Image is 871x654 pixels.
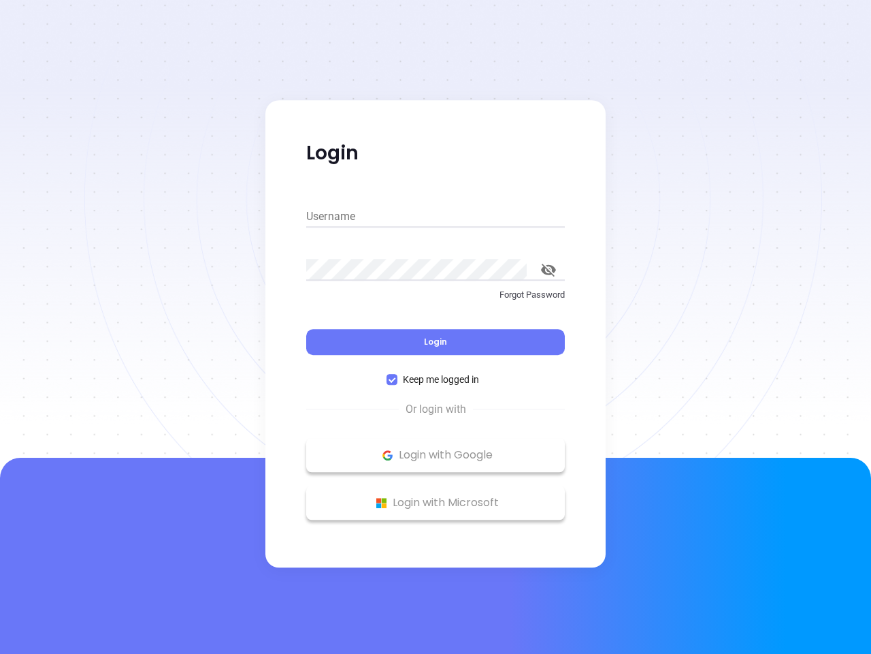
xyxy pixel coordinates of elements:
span: Or login with [399,401,473,418]
img: Google Logo [379,447,396,464]
p: Login with Microsoft [313,493,558,513]
button: Google Logo Login with Google [306,438,565,472]
span: Keep me logged in [397,372,484,387]
button: Login [306,329,565,355]
a: Forgot Password [306,288,565,313]
p: Login [306,141,565,166]
button: toggle password visibility [532,253,565,286]
img: Microsoft Logo [373,495,390,512]
p: Forgot Password [306,288,565,302]
p: Login with Google [313,445,558,465]
span: Login [424,336,447,347]
button: Microsoft Logo Login with Microsoft [306,486,565,520]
